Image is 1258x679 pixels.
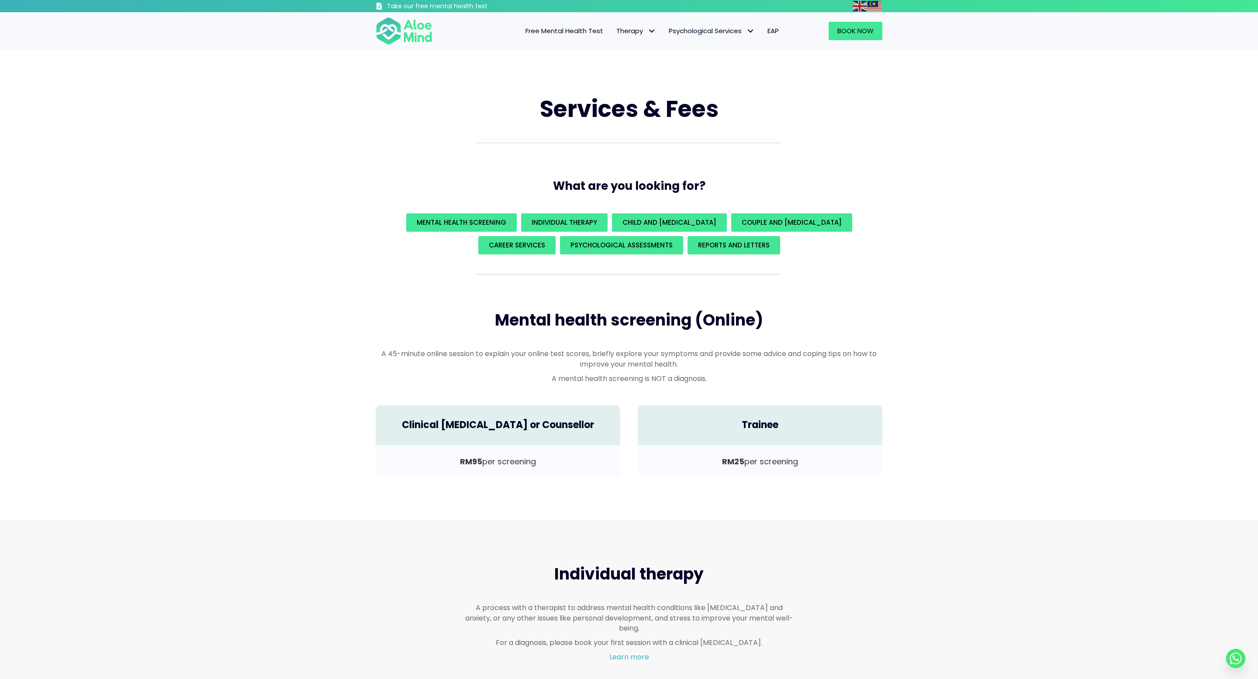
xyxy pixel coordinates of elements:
span: Couple and [MEDICAL_DATA] [742,218,842,227]
a: Psychological ServicesPsychological Services: submenu [662,22,761,40]
a: Book Now [829,22,882,40]
span: Mental Health Screening [417,218,506,227]
span: Services & Fees [540,93,719,125]
a: EAP [761,22,785,40]
span: Individual therapy [554,563,704,585]
a: Free Mental Health Test [519,22,610,40]
span: Psychological Services: submenu [744,25,757,38]
img: en [853,1,867,11]
a: Couple and [MEDICAL_DATA] [731,213,852,232]
p: per screening [384,456,612,467]
b: RM95 [460,456,482,467]
a: Malay [867,1,882,11]
div: What are you looking for? [376,211,882,257]
nav: Menu [444,22,785,40]
a: Career Services [478,236,556,254]
span: Book Now [837,26,874,35]
span: What are you looking for? [553,178,705,194]
span: Psychological assessments [570,240,673,250]
h3: Take our free mental health test [387,2,534,11]
p: A 45-minute online session to explain your online test scores, briefly explore your symptoms and ... [376,349,882,369]
h4: Clinical [MEDICAL_DATA] or Counsellor [384,418,612,432]
a: English [853,1,867,11]
span: Therapy: submenu [645,25,658,38]
a: REPORTS AND LETTERS [688,236,780,254]
span: REPORTS AND LETTERS [698,240,770,250]
p: A process with a therapist to address mental health conditions like [MEDICAL_DATA] and anxiety, o... [465,603,793,633]
a: Child and [MEDICAL_DATA] [612,213,727,232]
span: Therapy [616,26,656,35]
img: Aloe mind Logo [376,17,432,45]
a: Mental Health Screening [406,213,517,232]
a: Learn more [609,652,649,662]
span: Free Mental Health Test [525,26,603,35]
a: Individual Therapy [521,213,608,232]
a: TherapyTherapy: submenu [610,22,662,40]
h4: Trainee [646,418,874,432]
span: Mental health screening (Online) [495,309,763,331]
img: ms [867,1,881,11]
span: EAP [767,26,779,35]
p: For a diagnosis, please book your first session with a clinical [MEDICAL_DATA]. [465,638,793,648]
a: Psychological assessments [560,236,683,254]
b: RM25 [722,456,744,467]
a: Take our free mental health test [376,2,534,12]
a: Whatsapp [1226,649,1245,668]
p: A mental health screening is NOT a diagnosis. [376,374,882,384]
p: per screening [646,456,874,467]
span: Career Services [489,240,545,250]
span: Child and [MEDICAL_DATA] [622,218,716,227]
span: Individual Therapy [532,218,597,227]
span: Psychological Services [669,26,754,35]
